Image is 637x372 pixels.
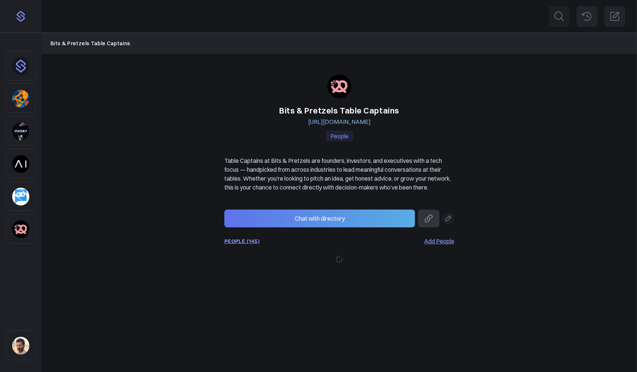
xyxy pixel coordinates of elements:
img: bitsandpretzels.com [327,75,351,98]
img: bitsandpretzels.com [12,220,29,238]
a: Bits & Pretzels Table Captains [50,39,131,47]
button: Chat with directory [224,210,415,227]
img: stationf.co [12,122,29,140]
p: People [326,131,353,141]
a: PEOPLE (145) [224,238,260,244]
h1: Bits & Pretzels Table Captains [224,104,454,117]
nav: Breadcrumb [50,39,628,47]
img: dhnou9yomun9587rl8johsq6w6vr [12,57,29,75]
a: Add People [424,237,454,246]
img: botrepreneurs.live [12,188,29,205]
img: 6gff4iocxuy891buyeergockefh7 [12,90,29,108]
a: [URL][DOMAIN_NAME] [308,118,371,125]
img: skpjks9cul1iqpbcjl4313d98ve6 [12,155,29,173]
img: purple-logo-f4f985042447f6d3a21d9d2f6d8e0030207d587b440d52f708815e5968048218.png [15,10,27,22]
p: Table Captains at Bits & Pretzels are founders, investors, and executives with a tech focus — han... [224,156,454,192]
img: sqr4epb0z8e5jm577i6jxqftq3ng [12,337,29,355]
